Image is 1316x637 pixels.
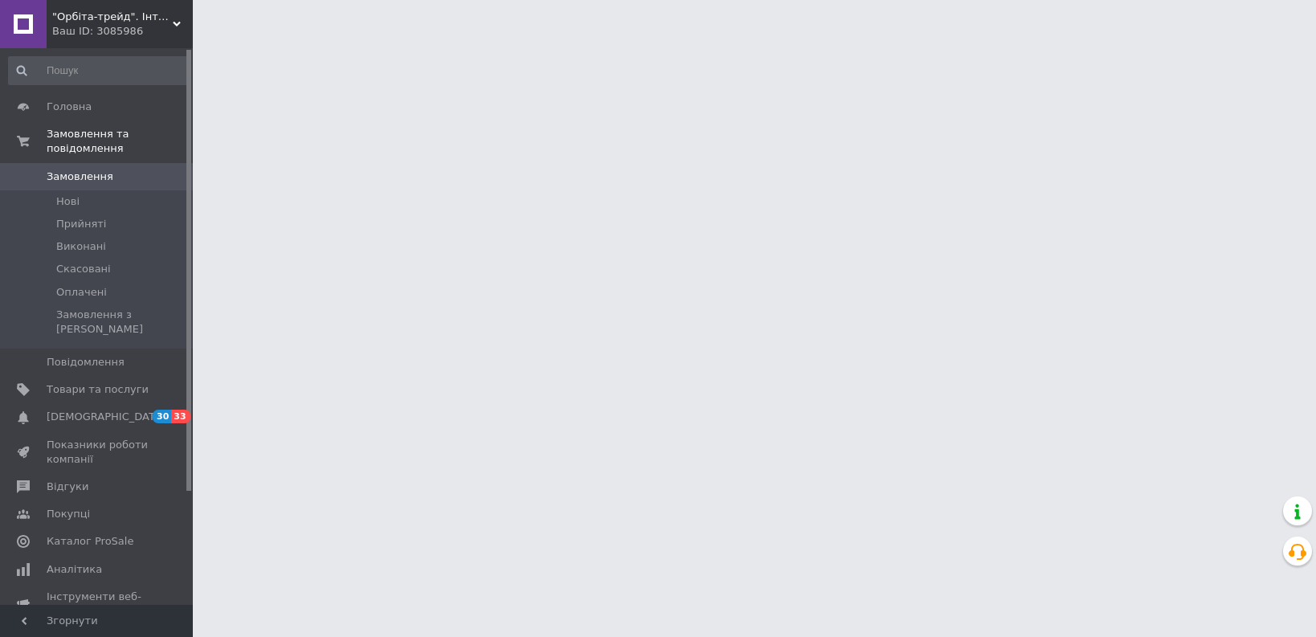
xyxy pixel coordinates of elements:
span: Замовлення та повідомлення [47,127,193,156]
span: Прийняті [56,217,106,231]
span: [DEMOGRAPHIC_DATA] [47,410,166,424]
span: Нові [56,194,80,209]
span: Замовлення [47,169,113,184]
span: Оплачені [56,285,107,300]
div: Ваш ID: 3085986 [52,24,193,39]
span: 30 [153,410,171,423]
span: Повідомлення [47,355,125,370]
span: Скасовані [56,262,111,276]
span: Виконані [56,239,106,254]
span: Товари та послуги [47,382,149,397]
input: Пошук [8,56,190,85]
span: Замовлення з [PERSON_NAME] [56,308,188,337]
span: Показники роботи компанії [47,438,149,467]
span: Інструменти веб-майстра та SEO [47,590,149,619]
span: "Орбіта-трейд". Інтернет-магазин [52,10,173,24]
span: 33 [171,410,190,423]
span: Каталог ProSale [47,534,133,549]
span: Покупці [47,507,90,521]
span: Відгуки [47,480,88,494]
span: Аналітика [47,562,102,577]
span: Головна [47,100,92,114]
